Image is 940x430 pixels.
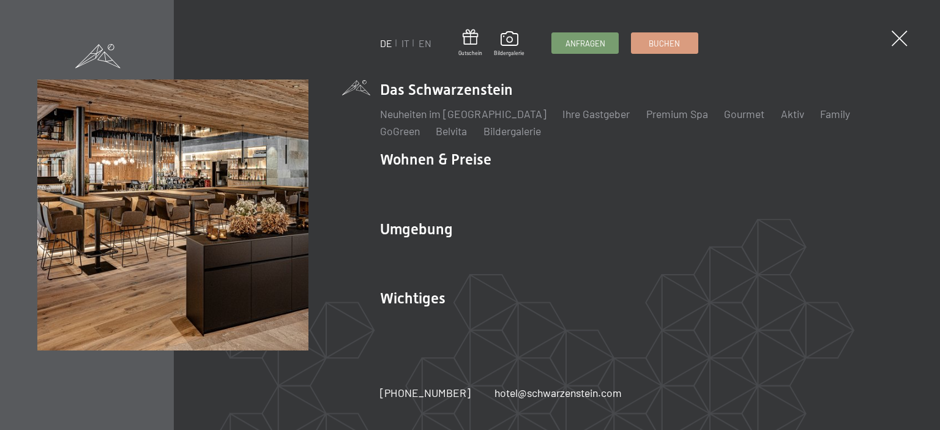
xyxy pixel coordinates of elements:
[552,33,618,53] a: Anfragen
[458,29,482,57] a: Gutschein
[380,107,546,120] a: Neuheiten im [GEOGRAPHIC_DATA]
[380,386,471,399] span: [PHONE_NUMBER]
[781,107,804,120] a: Aktiv
[380,385,471,401] a: [PHONE_NUMBER]
[380,37,392,49] a: DE
[436,124,467,138] a: Belvita
[401,37,409,49] a: IT
[820,107,850,120] a: Family
[649,38,680,49] span: Buchen
[458,50,482,57] span: Gutschein
[483,124,541,138] a: Bildergalerie
[646,107,708,120] a: Premium Spa
[494,385,622,401] a: hotel@schwarzenstein.com
[562,107,630,120] a: Ihre Gastgeber
[419,37,431,49] a: EN
[724,107,764,120] a: Gourmet
[565,38,605,49] span: Anfragen
[494,31,524,57] a: Bildergalerie
[380,124,420,138] a: GoGreen
[494,50,524,57] span: Bildergalerie
[632,33,698,53] a: Buchen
